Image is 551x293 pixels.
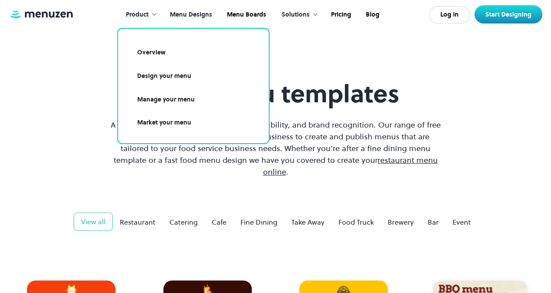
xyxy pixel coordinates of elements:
[117,28,270,144] nav: Product
[120,217,155,227] div: Restaurant
[219,1,273,28] a: Menu Boards
[128,66,258,86] a: Design your menu
[212,217,226,227] div: Cafe
[81,216,105,227] div: View all
[429,6,470,24] a: Log In
[128,90,258,110] a: Manage your menu
[108,79,443,108] h1: Free menu templates
[388,217,414,227] div: Brewery
[169,217,198,227] div: Catering
[474,5,542,24] a: Start Designing
[162,1,219,28] a: Menu Designs
[323,1,358,28] a: Pricing
[108,119,443,178] p: A great menu requires easy navigation, flexibility, and brand recognition. Our range of free menu...
[128,43,258,63] a: Overview
[281,10,310,20] div: Solutions
[273,1,323,28] div: Solutions
[453,217,471,227] div: Event
[358,1,386,28] a: Blog
[240,217,277,227] div: Fine Dining
[128,113,258,133] a: Market your menu
[126,10,149,20] div: Product
[428,217,439,227] div: Bar
[117,1,162,28] div: Product
[338,217,374,227] div: Food Truck
[291,217,325,227] div: Take Away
